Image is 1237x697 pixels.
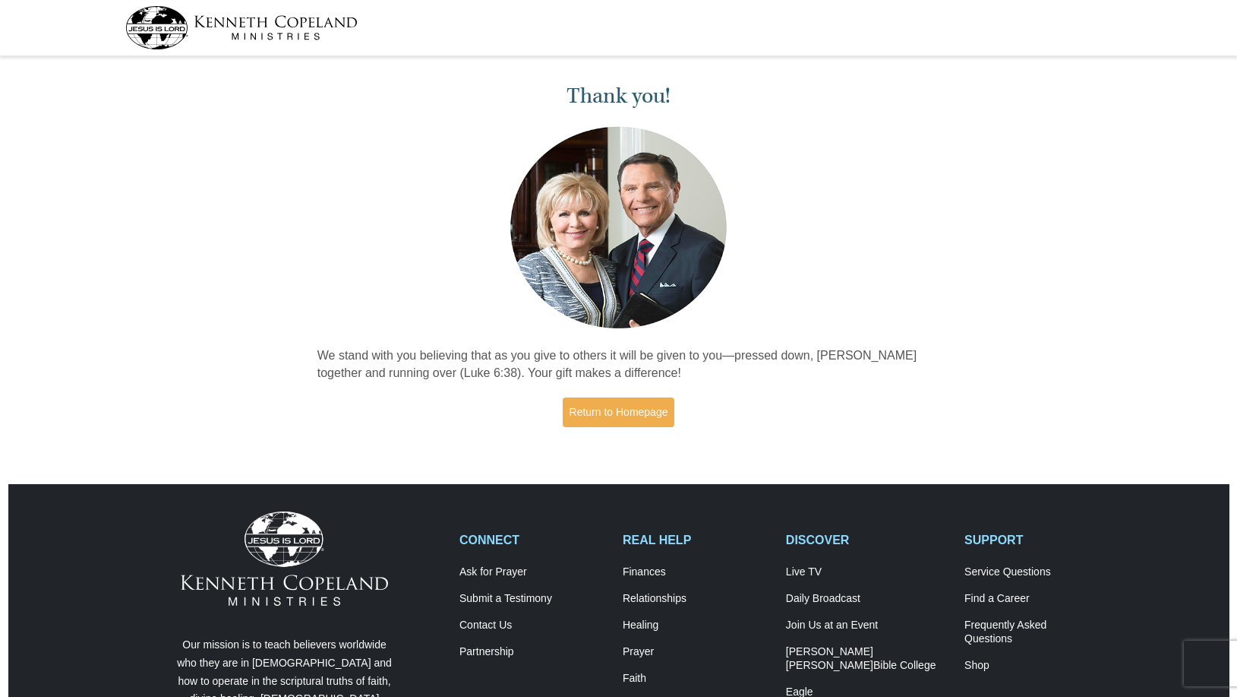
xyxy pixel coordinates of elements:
a: Shop [964,659,1112,673]
p: We stand with you believing that as you give to others it will be given to you—pressed down, [PER... [317,347,920,382]
a: Faith [623,672,770,686]
h2: REAL HELP [623,533,770,547]
a: Healing [623,619,770,632]
a: Return to Homepage [563,398,675,427]
img: Kenneth Copeland Ministries [181,512,388,606]
a: Contact Us [459,619,607,632]
a: Relationships [623,592,770,606]
a: Prayer [623,645,770,659]
h2: CONNECT [459,533,607,547]
a: Submit a Testimony [459,592,607,606]
a: [PERSON_NAME] [PERSON_NAME]Bible College [786,645,948,673]
h1: Thank you! [317,84,920,109]
a: Service Questions [964,566,1112,579]
h2: SUPPORT [964,533,1112,547]
img: kcm-header-logo.svg [125,6,358,49]
a: Join Us at an Event [786,619,948,632]
a: Find a Career [964,592,1112,606]
span: Bible College [873,659,936,671]
h2: DISCOVER [786,533,948,547]
img: Kenneth and Gloria [506,123,731,332]
a: Frequently AskedQuestions [964,619,1112,646]
a: Live TV [786,566,948,579]
a: Partnership [459,645,607,659]
a: Ask for Prayer [459,566,607,579]
a: Daily Broadcast [786,592,948,606]
a: Finances [623,566,770,579]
